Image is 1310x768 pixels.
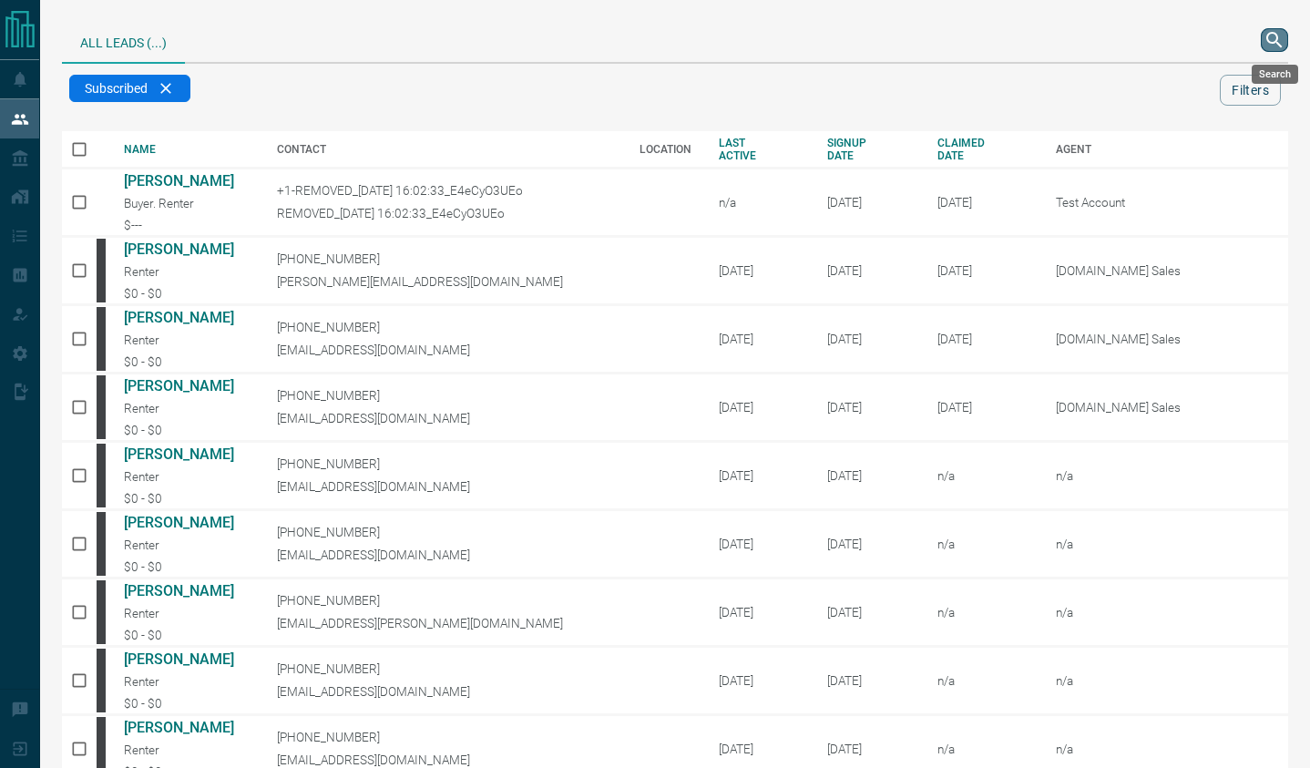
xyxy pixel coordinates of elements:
[277,343,613,357] p: [EMAIL_ADDRESS][DOMAIN_NAME]
[277,616,613,630] p: [EMAIL_ADDRESS][PERSON_NAME][DOMAIN_NAME]
[124,606,159,620] span: Renter
[937,742,1029,756] div: n/a
[124,650,250,668] a: [PERSON_NAME]
[124,241,250,258] a: [PERSON_NAME]
[827,605,910,620] div: October 13th 2008, 7:44:16 PM
[937,605,1029,620] div: n/a
[277,274,613,289] p: [PERSON_NAME][EMAIL_ADDRESS][DOMAIN_NAME]
[1220,75,1281,106] button: Filters
[124,309,250,326] a: [PERSON_NAME]
[124,143,250,156] div: NAME
[277,206,613,220] p: REMOVED_[DATE] 16:02:33_E4eCyO3UEo
[124,286,250,301] div: $0 - $0
[124,674,159,689] span: Renter
[277,411,613,425] p: [EMAIL_ADDRESS][DOMAIN_NAME]
[719,605,800,620] div: [DATE]
[124,628,250,642] div: $0 - $0
[1056,742,1284,756] p: n/a
[1056,673,1284,688] p: n/a
[1252,65,1298,84] div: Search
[277,525,613,539] p: [PHONE_NUMBER]
[827,332,910,346] div: October 11th 2008, 5:41:37 PM
[719,742,800,756] div: [DATE]
[97,580,106,644] div: mrloft.ca
[937,137,1029,162] div: CLAIMED DATE
[97,444,106,507] div: mrloft.ca
[97,307,106,371] div: mrloft.ca
[827,195,910,210] div: September 1st 2015, 9:13:21 AM
[1056,400,1284,415] p: [DOMAIN_NAME] Sales
[719,263,800,278] div: [DATE]
[124,559,250,574] div: $0 - $0
[124,264,159,279] span: Renter
[124,696,250,711] div: $0 - $0
[124,538,159,552] span: Renter
[827,137,910,162] div: SIGNUP DATE
[1056,468,1284,483] p: n/a
[277,456,613,471] p: [PHONE_NUMBER]
[277,661,613,676] p: [PHONE_NUMBER]
[827,537,910,551] div: October 12th 2008, 3:01:27 PM
[719,400,800,415] div: [DATE]
[97,239,106,302] div: mrloft.ca
[937,400,1029,415] div: February 19th 2025, 2:37:44 PM
[640,143,691,156] div: LOCATION
[719,673,800,688] div: [DATE]
[124,354,250,369] div: $0 - $0
[827,742,910,756] div: October 14th 2008, 1:23:37 AM
[277,320,613,334] p: [PHONE_NUMBER]
[62,18,185,64] div: All Leads (...)
[124,469,159,484] span: Renter
[124,719,250,736] a: [PERSON_NAME]
[827,673,910,688] div: October 13th 2008, 8:32:50 PM
[937,332,1029,346] div: February 19th 2025, 2:37:44 PM
[85,81,148,96] span: Subscribed
[277,684,613,699] p: [EMAIL_ADDRESS][DOMAIN_NAME]
[1056,605,1284,620] p: n/a
[277,143,613,156] div: CONTACT
[1056,537,1284,551] p: n/a
[124,582,250,599] a: [PERSON_NAME]
[124,401,159,415] span: Renter
[277,753,613,767] p: [EMAIL_ADDRESS][DOMAIN_NAME]
[97,512,106,576] div: mrloft.ca
[827,400,910,415] div: October 12th 2008, 6:29:44 AM
[719,137,800,162] div: LAST ACTIVE
[124,196,194,210] span: Buyer. Renter
[1056,332,1284,346] p: [DOMAIN_NAME] Sales
[827,263,910,278] div: October 11th 2008, 12:32:56 PM
[937,468,1029,483] div: n/a
[277,388,613,403] p: [PHONE_NUMBER]
[124,491,250,506] div: $0 - $0
[937,673,1029,688] div: n/a
[124,333,159,347] span: Renter
[97,375,106,439] div: mrloft.ca
[937,263,1029,278] div: February 19th 2025, 2:37:44 PM
[719,332,800,346] div: [DATE]
[97,649,106,712] div: mrloft.ca
[124,514,250,531] a: [PERSON_NAME]
[937,537,1029,551] div: n/a
[124,742,159,757] span: Renter
[69,75,190,102] div: Subscribed
[277,479,613,494] p: [EMAIL_ADDRESS][DOMAIN_NAME]
[277,548,613,562] p: [EMAIL_ADDRESS][DOMAIN_NAME]
[1056,263,1284,278] p: [DOMAIN_NAME] Sales
[277,251,613,266] p: [PHONE_NUMBER]
[124,172,250,189] a: [PERSON_NAME]
[124,218,250,232] div: $---
[124,445,250,463] a: [PERSON_NAME]
[719,537,800,551] div: [DATE]
[719,468,800,483] div: [DATE]
[937,195,1029,210] div: April 29th 2025, 4:45:30 PM
[277,730,613,744] p: [PHONE_NUMBER]
[1056,143,1288,156] div: AGENT
[277,593,613,608] p: [PHONE_NUMBER]
[124,423,250,437] div: $0 - $0
[719,195,800,210] div: n/a
[1261,28,1288,52] button: search button
[277,183,613,198] p: +1-REMOVED_[DATE] 16:02:33_E4eCyO3UEo
[827,468,910,483] div: October 12th 2008, 11:22:16 AM
[1056,195,1284,210] p: Test Account
[124,377,250,394] a: [PERSON_NAME]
